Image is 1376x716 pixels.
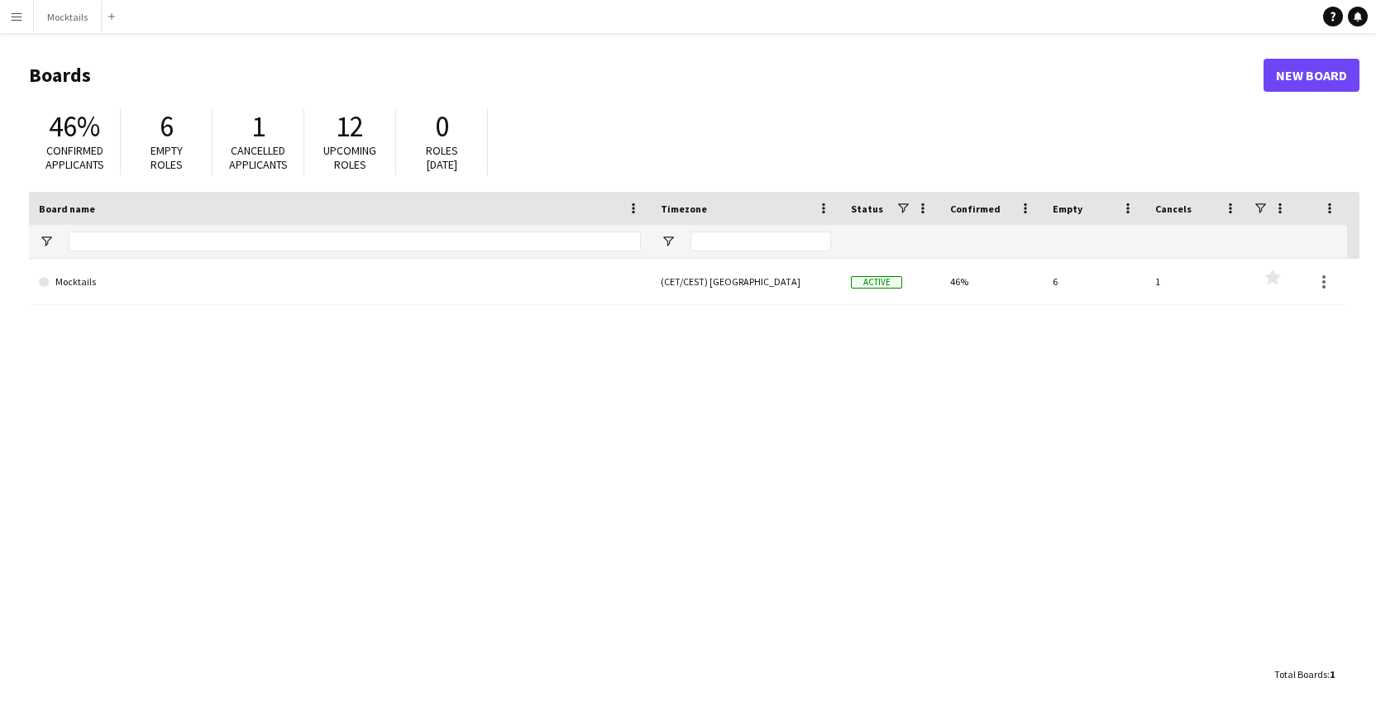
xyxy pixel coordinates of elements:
span: Status [851,203,883,215]
h1: Boards [29,63,1264,88]
span: Confirmed [950,203,1001,215]
div: : [1274,658,1335,690]
span: Empty [1053,203,1082,215]
a: Mocktails [39,259,641,305]
span: Total Boards [1274,668,1327,680]
button: Open Filter Menu [661,234,676,249]
span: Cancelled applicants [229,143,288,172]
span: 12 [336,108,364,145]
input: Timezone Filter Input [690,232,831,251]
button: Mocktails [34,1,102,33]
span: 0 [435,108,449,145]
div: 1 [1145,259,1248,304]
span: 1 [1330,668,1335,680]
div: (CET/CEST) [GEOGRAPHIC_DATA] [651,259,841,304]
span: Confirmed applicants [45,143,104,172]
input: Board name Filter Input [69,232,641,251]
span: 46% [49,108,100,145]
span: 1 [251,108,265,145]
span: Upcoming roles [323,143,376,172]
div: 6 [1043,259,1145,304]
span: Cancels [1155,203,1192,215]
span: Board name [39,203,95,215]
a: New Board [1264,59,1359,92]
div: 46% [940,259,1043,304]
span: Empty roles [150,143,183,172]
span: 6 [160,108,174,145]
span: Roles [DATE] [426,143,458,172]
button: Open Filter Menu [39,234,54,249]
span: Active [851,276,902,289]
span: Timezone [661,203,707,215]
